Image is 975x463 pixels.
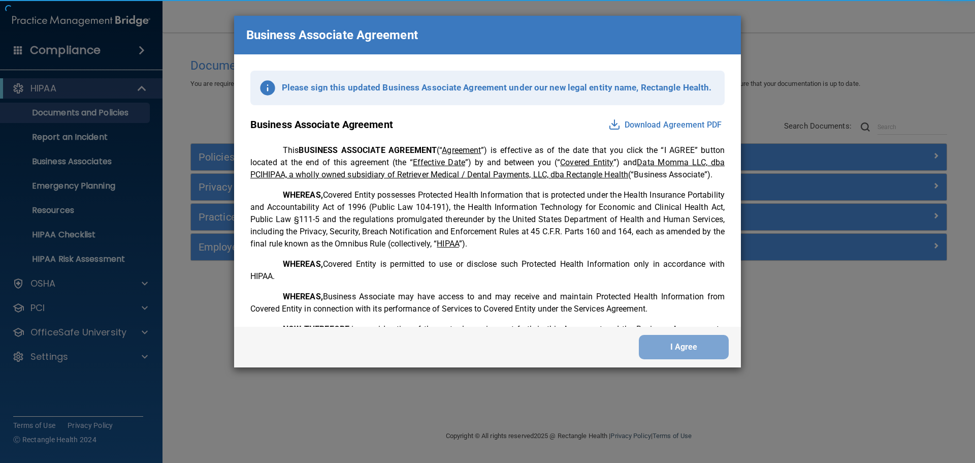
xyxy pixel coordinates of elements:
[250,291,725,315] p: Business Associate may have access to and may receive and maintain Protected Health Information f...
[283,324,351,334] span: NOW THEREFORE,
[605,117,725,133] button: Download Agreement PDF
[250,189,725,250] p: Covered Entity possesses Protected Health Information that is protected under the Health Insuranc...
[283,190,323,200] span: WHEREAS,
[283,292,323,301] span: WHEREAS,
[639,335,729,359] button: I Agree
[299,145,437,155] span: BUSINESS ASSOCIATE AGREEMENT
[246,24,418,46] p: Business Associate Agreement
[250,323,725,360] p: in consideration of the mutual promises set forth in this Agreement and the Business Arrangements...
[560,158,613,167] u: Covered Entity
[250,258,725,283] p: Covered Entity is permitted to use or disclose such Protected Health Information only in accordan...
[282,80,711,96] p: Please sign this updated Business Associate Agreement under our new legal entity name, Rectangle ...
[283,259,323,269] span: WHEREAS,
[437,239,459,249] u: HIPAA
[442,145,481,155] u: Agreement
[250,144,725,181] p: This (“ ”) is effective as of the date that you click the “I AGREE” button located at the end of ...
[250,158,725,179] u: Data Momma LLC, dba PCIHIPAA, a wholly owned subsidiary of Retriever Medical / Dental Payments, L...
[413,158,465,167] u: Effective Date
[250,115,393,134] p: Business Associate Agreement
